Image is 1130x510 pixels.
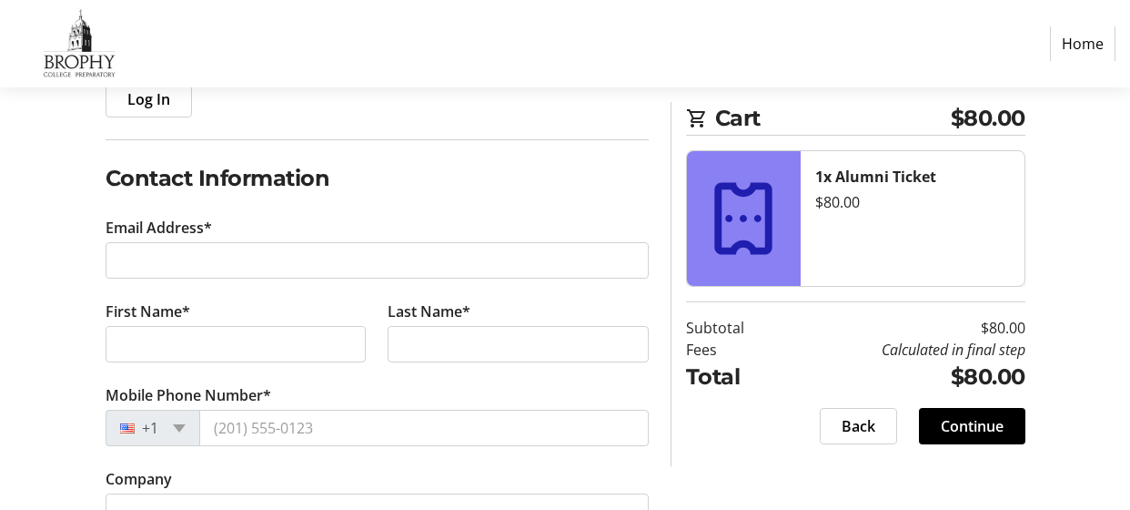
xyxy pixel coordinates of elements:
[15,7,144,80] img: Brophy College Preparatory 's Logo
[686,317,784,339] td: Subtotal
[815,191,1010,213] div: $80.00
[783,317,1024,339] td: $80.00
[783,339,1024,361] td: Calculated in final step
[815,167,936,187] strong: 1x Alumni Ticket
[715,102,951,135] span: Cart
[919,408,1025,444] button: Continue
[941,415,1004,437] span: Continue
[842,415,875,437] span: Back
[106,301,190,322] label: First Name*
[820,408,897,444] button: Back
[106,81,192,117] button: Log In
[106,217,212,239] label: Email Address*
[951,102,1025,135] span: $80.00
[106,468,172,490] label: Company
[783,361,1024,393] td: $80.00
[106,384,271,406] label: Mobile Phone Number*
[127,88,170,110] span: Log In
[106,162,649,195] h2: Contact Information
[388,301,470,322] label: Last Name*
[199,410,649,446] input: (201) 555-0123
[1050,26,1115,61] a: Home
[686,361,784,393] td: Total
[686,339,784,361] td: Fees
